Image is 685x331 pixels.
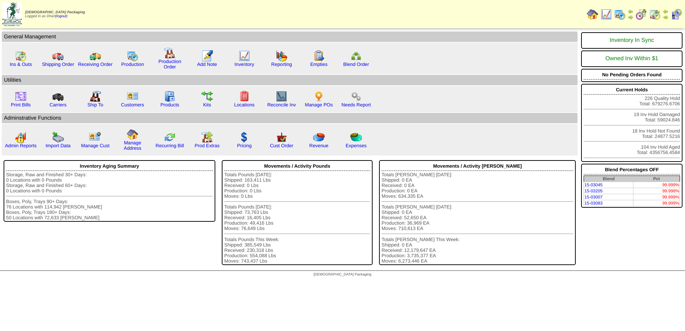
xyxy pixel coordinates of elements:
img: pie_chart2.png [350,131,362,143]
img: prodextras.gif [201,131,213,143]
span: [DEMOGRAPHIC_DATA] Packaging [25,10,85,14]
a: Pricing [237,143,252,148]
a: Carriers [49,102,66,107]
div: No Pending Orders Found [584,70,680,80]
img: graph2.png [15,131,27,143]
a: Manage Address [124,140,142,151]
img: arrowleft.gif [628,9,633,14]
a: 15-03045 [584,182,603,187]
img: workflow.gif [201,91,213,102]
img: calendarblend.gif [636,9,647,20]
a: Receiving Order [78,62,112,67]
span: [DEMOGRAPHIC_DATA] Packaging [313,273,371,277]
td: General Management [2,32,578,42]
div: Inventory Aging Summary [6,162,213,171]
div: Blend Percentages OFF [584,165,680,174]
th: Blend [584,176,633,182]
a: Manage POs [305,102,333,107]
div: Inventory In Sync [584,34,680,47]
img: line_graph.gif [600,9,612,20]
a: Shipping Order [42,62,74,67]
div: Totals [PERSON_NAME] [DATE]: Shipped: 0 EA Received: 0 EA Production: 0 EA Moves: 634,335 EA Tota... [382,172,573,264]
img: reconcile.gif [164,131,176,143]
a: Print Bills [11,102,31,107]
a: 15-03007 [584,195,603,200]
a: Expenses [346,143,367,148]
img: arrowleft.gif [663,9,669,14]
a: Ship To [87,102,103,107]
a: Cust Order [270,143,293,148]
div: Movements / Activity [PERSON_NAME] [382,162,573,171]
img: dollar.gif [239,131,250,143]
a: Empties [310,62,327,67]
img: factory.gif [164,47,176,59]
a: Admin Reports [5,143,37,148]
td: 99.999% [633,182,680,188]
td: 99.999% [633,194,680,200]
span: Logged in as Dhart [25,10,85,18]
a: Recurring Bill [155,143,184,148]
a: Production Order [158,59,181,69]
img: pie_chart.png [313,131,325,143]
a: Reporting [271,62,292,67]
th: Pct [633,176,680,182]
a: 15-03083 [584,201,603,206]
img: network.png [350,50,362,62]
div: Owned Inv Within $1 [584,52,680,66]
img: invoice2.gif [15,91,27,102]
img: arrowright.gif [663,14,669,20]
div: 226 Quality Hold Total: 679276.6706 19 Inv Hold Damaged Total: 59024.846 18 Inv Hold Not Found To... [581,84,682,162]
td: Utilities [2,75,578,85]
img: calendarprod.gif [127,50,138,62]
img: import.gif [52,131,64,143]
a: Customers [121,102,144,107]
img: line_graph2.gif [276,91,287,102]
img: truck.gif [52,50,64,62]
td: 99.999% [633,200,680,206]
a: Ins & Outs [10,62,32,67]
img: workflow.png [350,91,362,102]
img: zoroco-logo-small.webp [2,2,22,26]
img: workorder.gif [313,50,325,62]
a: Needs Report [341,102,371,107]
a: Kits [203,102,211,107]
img: home.gif [127,129,138,140]
a: 15-03205 [584,188,603,193]
img: orders.gif [201,50,213,62]
a: Prod Extras [195,143,220,148]
img: arrowright.gif [628,14,633,20]
td: 99.998% [633,188,680,194]
a: Import Data [45,143,71,148]
img: calendarcustomer.gif [671,9,682,20]
td: Adminstrative Functions [2,113,578,123]
img: cust_order.png [276,131,287,143]
img: graph.gif [276,50,287,62]
a: Products [161,102,179,107]
a: Revenue [309,143,328,148]
div: Totals Pounds [DATE]: Shipped: 163,411 Lbs Received: 0 Lbs Production: 0 Lbs Moves: 0 Lbs Totals ... [224,172,370,264]
img: home.gif [587,9,598,20]
img: cabinet.gif [164,91,176,102]
a: Inventory [235,62,254,67]
a: Manage Cust [81,143,109,148]
img: managecust.png [89,131,102,143]
div: Movements / Activity Pounds [224,162,370,171]
img: locations.gif [239,91,250,102]
a: Production [121,62,144,67]
img: truck2.gif [90,50,101,62]
img: customers.gif [127,91,138,102]
a: Reconcile Inv [267,102,296,107]
div: Storage, Raw and Finished 30+ Days: 0 Locations with 0 Pounds Storage, Raw and Finished 60+ Days:... [6,172,213,220]
img: line_graph.gif [239,50,250,62]
a: Add Note [197,62,217,67]
img: factory2.gif [90,91,101,102]
img: calendarinout.gif [649,9,661,20]
div: Current Holds [584,85,680,95]
img: calendarprod.gif [614,9,626,20]
img: truck3.gif [52,91,64,102]
a: (logout) [56,14,68,18]
img: po.png [313,91,325,102]
a: Locations [234,102,254,107]
a: Blend Order [343,62,369,67]
img: calendarinout.gif [15,50,27,62]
